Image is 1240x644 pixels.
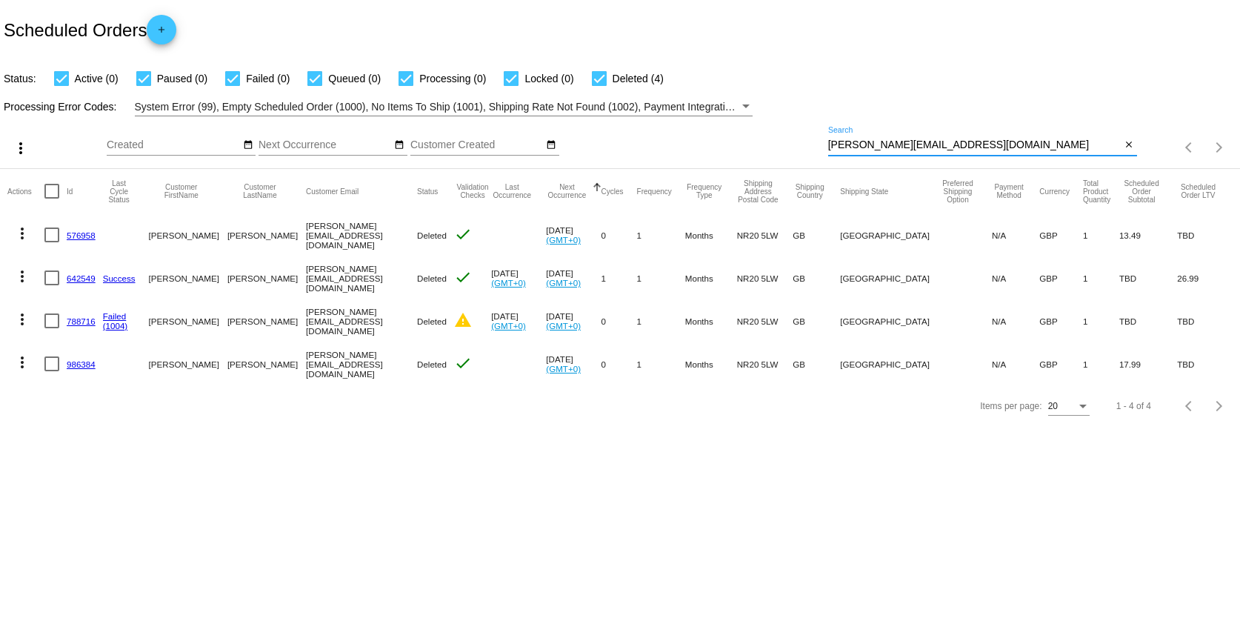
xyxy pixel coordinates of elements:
mat-cell: 0 [601,213,637,256]
mat-header-cell: Actions [7,169,44,213]
mat-header-cell: Validation Checks [454,169,491,213]
button: Change sorting for CurrencyIso [1039,187,1070,196]
mat-cell: N/A [992,299,1039,342]
mat-icon: more_vert [13,268,31,285]
button: Change sorting for LastProcessingCycleId [103,179,136,204]
button: Change sorting for Cycles [601,187,624,196]
span: Deleted (4) [613,70,664,87]
mat-icon: check [454,225,472,243]
span: Status: [4,73,36,84]
a: 788716 [67,316,96,326]
mat-cell: NR20 5LW [737,256,793,299]
button: Change sorting for LastOccurrenceUtc [491,183,533,199]
a: (GMT+0) [546,235,581,245]
button: Next page [1204,133,1234,162]
a: (1004) [103,321,128,331]
mat-icon: more_vert [13,353,31,371]
mat-cell: N/A [992,256,1039,299]
mat-cell: [DATE] [546,299,601,342]
button: Change sorting for NextOccurrenceUtc [546,183,587,199]
span: Deleted [417,316,447,326]
mat-cell: [PERSON_NAME] [227,256,306,299]
div: Items per page: [980,401,1041,411]
mat-cell: 1 [1083,256,1119,299]
mat-icon: check [454,354,472,372]
mat-icon: date_range [394,139,404,151]
span: Active (0) [75,70,119,87]
mat-cell: 13.49 [1119,213,1177,256]
mat-select: Filter by Processing Error Codes [135,98,753,116]
mat-cell: TBD [1177,342,1233,385]
mat-cell: NR20 5LW [737,299,793,342]
button: Change sorting for CustomerLastName [227,183,293,199]
mat-icon: date_range [546,139,556,151]
mat-cell: TBD [1119,299,1177,342]
mat-cell: [GEOGRAPHIC_DATA] [840,299,937,342]
input: Created [107,139,240,151]
mat-cell: [DATE] [491,299,546,342]
mat-cell: Months [685,342,737,385]
a: Success [103,273,136,283]
mat-cell: [PERSON_NAME][EMAIL_ADDRESS][DOMAIN_NAME] [306,342,417,385]
mat-cell: GBP [1039,256,1083,299]
button: Change sorting for Subtotal [1119,179,1164,204]
button: Change sorting for ShippingCountry [793,183,827,199]
mat-cell: [GEOGRAPHIC_DATA] [840,256,937,299]
mat-cell: [PERSON_NAME] [227,213,306,256]
mat-cell: [DATE] [491,256,546,299]
button: Change sorting for PaymentMethod.Type [992,183,1026,199]
button: Change sorting for LifetimeValue [1177,183,1219,199]
mat-icon: more_vert [12,139,30,157]
mat-icon: check [454,268,472,286]
button: Change sorting for ShippingPostcode [737,179,779,204]
button: Change sorting for ShippingState [840,187,888,196]
mat-cell: Months [685,299,737,342]
mat-cell: [GEOGRAPHIC_DATA] [840,213,937,256]
mat-cell: [GEOGRAPHIC_DATA] [840,342,937,385]
a: (GMT+0) [546,321,581,331]
mat-cell: 26.99 [1177,256,1233,299]
a: (GMT+0) [546,364,581,374]
mat-cell: NR20 5LW [737,213,793,256]
mat-cell: Months [685,213,737,256]
mat-icon: more_vert [13,225,31,242]
a: 986384 [67,359,96,369]
mat-cell: GB [793,342,840,385]
span: Failed (0) [246,70,290,87]
mat-cell: [PERSON_NAME][EMAIL_ADDRESS][DOMAIN_NAME] [306,213,417,256]
span: Deleted [417,273,447,283]
button: Change sorting for PreferredShippingOption [937,179,979,204]
mat-icon: more_vert [13,311,31,328]
mat-cell: GBP [1039,213,1083,256]
a: (GMT+0) [546,278,581,288]
mat-cell: [DATE] [546,342,601,385]
mat-cell: TBD [1119,256,1177,299]
mat-cell: [PERSON_NAME] [149,299,227,342]
button: Change sorting for Status [417,187,438,196]
mat-icon: date_range [243,139,253,151]
button: Clear [1121,138,1137,153]
span: Locked (0) [524,70,573,87]
button: Change sorting for CustomerEmail [306,187,359,196]
mat-cell: 1 [637,256,685,299]
mat-icon: close [1124,139,1134,151]
span: Paused (0) [157,70,207,87]
button: Change sorting for Id [67,187,73,196]
mat-cell: 1 [1083,213,1119,256]
span: Deleted [417,230,447,240]
a: 576958 [67,230,96,240]
input: Customer Created [410,139,544,151]
button: Change sorting for FrequencyType [685,183,724,199]
mat-cell: [PERSON_NAME] [149,342,227,385]
mat-cell: Months [685,256,737,299]
button: Previous page [1175,133,1204,162]
span: Deleted [417,359,447,369]
mat-icon: warning [454,311,472,329]
mat-cell: 1 [637,213,685,256]
mat-select: Items per page: [1048,402,1090,412]
button: Previous page [1175,391,1204,421]
mat-cell: [PERSON_NAME][EMAIL_ADDRESS][DOMAIN_NAME] [306,299,417,342]
mat-cell: TBD [1177,299,1233,342]
mat-cell: 0 [601,299,637,342]
mat-cell: TBD [1177,213,1233,256]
